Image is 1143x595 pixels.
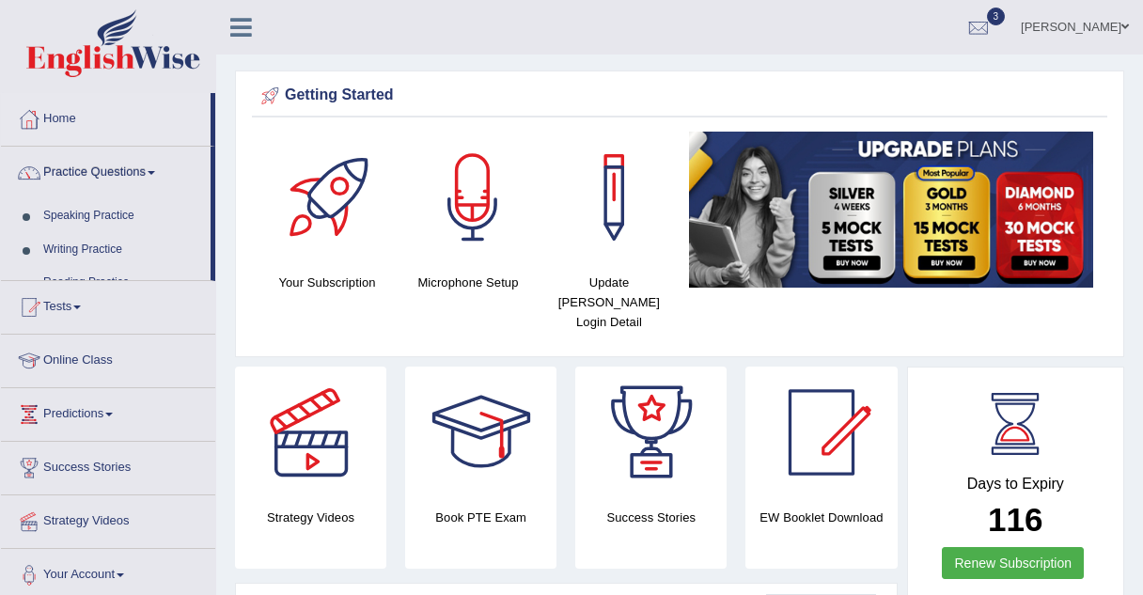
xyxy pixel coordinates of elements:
[405,508,556,527] h4: Book PTE Exam
[1,93,211,140] a: Home
[987,8,1006,25] span: 3
[1,388,215,435] a: Predictions
[548,273,670,332] h4: Update [PERSON_NAME] Login Detail
[35,266,211,300] a: Reading Practice
[1,335,215,382] a: Online Class
[1,442,215,489] a: Success Stories
[35,199,211,233] a: Speaking Practice
[929,476,1104,493] h4: Days to Expiry
[689,132,1093,288] img: small5.jpg
[257,82,1103,110] div: Getting Started
[942,547,1084,579] a: Renew Subscription
[35,233,211,267] a: Writing Practice
[575,508,727,527] h4: Success Stories
[1,495,215,542] a: Strategy Videos
[745,508,897,527] h4: EW Booklet Download
[266,273,388,292] h4: Your Subscription
[1,281,215,328] a: Tests
[235,508,386,527] h4: Strategy Videos
[988,501,1042,538] b: 116
[407,273,529,292] h4: Microphone Setup
[1,147,211,194] a: Practice Questions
